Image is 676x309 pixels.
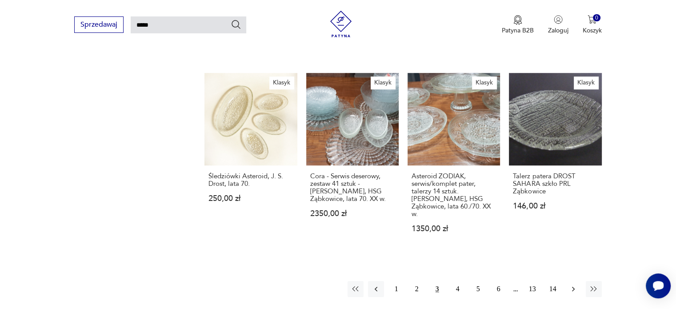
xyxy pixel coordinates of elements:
button: 5 [470,281,486,297]
h3: Cora - Serwis deserowy, zestaw 41 sztuk - [PERSON_NAME], HSG Ząbkowice, lata 70. XX w. [310,173,395,203]
p: Patyna B2B [502,26,534,35]
p: Koszyk [583,26,602,35]
img: Ikona medalu [513,15,522,25]
button: Szukaj [231,19,241,30]
a: KlasykTalerz patera DROST SAHARA szkło PRL ZąbkowiceTalerz patera DROST SAHARA szkło PRL Ząbkowic... [509,73,601,250]
h3: Śledziówki Asteroid, J. S. Drost, lata 70. [208,173,293,188]
a: KlasykŚledziówki Asteroid, J. S. Drost, lata 70.Śledziówki Asteroid, J. S. Drost, lata 70.250,00 zł [204,73,297,250]
button: Sprzedawaj [74,16,124,33]
button: Zaloguj [548,15,568,35]
img: Ikonka użytkownika [554,15,563,24]
img: Patyna - sklep z meblami i dekoracjami vintage [328,11,354,37]
button: 2 [409,281,425,297]
p: 250,00 zł [208,195,293,202]
a: Sprzedawaj [74,22,124,28]
a: KlasykCora - Serwis deserowy, zestaw 41 sztuk - E. Trzewik-Drost, HSG Ząbkowice, lata 70. XX w.Co... [306,73,399,250]
img: Ikona koszyka [588,15,596,24]
p: 2350,00 zł [310,210,395,217]
button: 1 [388,281,404,297]
a: KlasykAsteroid ZODIAK, serwis/komplet pater, talerzy 14 sztuk. E. Trzewik-Drost, HSG Ząbkowice, l... [408,73,500,250]
button: 0Koszyk [583,15,602,35]
button: 3 [429,281,445,297]
a: Ikona medaluPatyna B2B [502,15,534,35]
button: 13 [524,281,540,297]
button: Patyna B2B [502,15,534,35]
iframe: Smartsupp widget button [646,273,671,298]
p: 146,00 zł [513,202,597,210]
p: Zaloguj [548,26,568,35]
p: 1350,00 zł [412,225,496,233]
div: 0 [593,14,600,22]
button: 4 [450,281,466,297]
button: 14 [545,281,561,297]
h3: Talerz patera DROST SAHARA szkło PRL Ząbkowice [513,173,597,195]
h3: Asteroid ZODIAK, serwis/komplet pater, talerzy 14 sztuk. [PERSON_NAME], HSG Ząbkowice, lata 60./7... [412,173,496,218]
button: 6 [491,281,507,297]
